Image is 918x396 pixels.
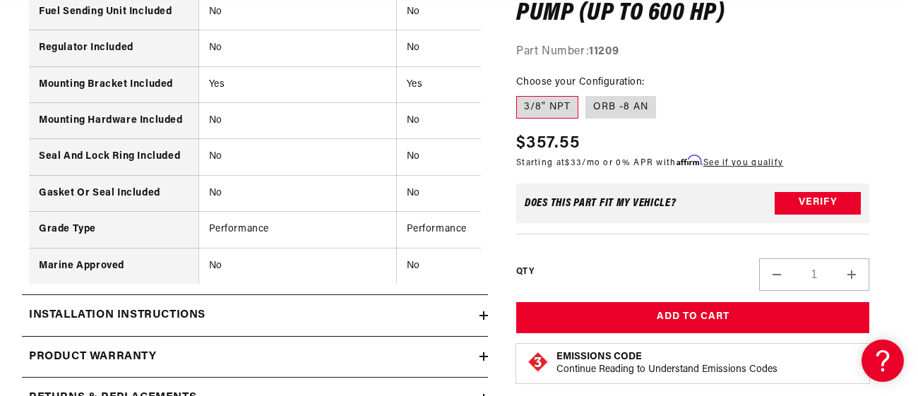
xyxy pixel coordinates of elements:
button: Add to Cart [516,302,869,334]
label: 3/8" NPT [516,96,578,119]
td: No [198,139,396,175]
th: Seal And Lock Ring Included [29,139,198,175]
td: No [198,175,396,211]
th: Mounting Bracket Included [29,66,198,102]
div: Part Number: [516,43,869,61]
summary: Installation Instructions [22,295,488,336]
button: Emissions CodeContinue Reading to Understand Emissions Codes [556,351,777,376]
h2: Product warranty [29,348,157,366]
td: No [198,30,396,66]
td: No [198,103,396,139]
th: Gasket Or Seal Included [29,175,198,211]
label: ORB -8 AN [585,96,656,119]
th: Regulator Included [29,30,198,66]
td: Performance [396,212,594,248]
p: Continue Reading to Understand Emissions Codes [556,364,777,376]
label: QTY [516,266,534,278]
td: No [396,175,594,211]
th: Grade Type [29,212,198,248]
strong: 11209 [589,46,619,57]
td: No [396,248,594,284]
th: Marine Approved [29,248,198,284]
td: No [198,248,396,284]
td: Yes [396,66,594,102]
td: No [396,30,594,66]
td: Yes [198,66,396,102]
th: Mounting Hardware Included [29,103,198,139]
a: See if you qualify - Learn more about Affirm Financing (opens in modal) [703,159,783,167]
summary: Product warranty [22,337,488,378]
div: Does This part fit My vehicle? [525,198,676,209]
legend: Choose your Configuration: [516,75,645,90]
p: Starting at /mo or 0% APR with . [516,156,783,169]
span: $33 [565,159,582,167]
td: Performance [198,212,396,248]
span: $357.55 [516,131,580,156]
td: No [396,139,594,175]
h2: Installation Instructions [29,306,205,325]
span: Affirm [676,155,701,166]
img: Emissions code [527,351,549,373]
td: No [396,103,594,139]
strong: Emissions Code [556,352,642,362]
button: Verify [775,192,861,215]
